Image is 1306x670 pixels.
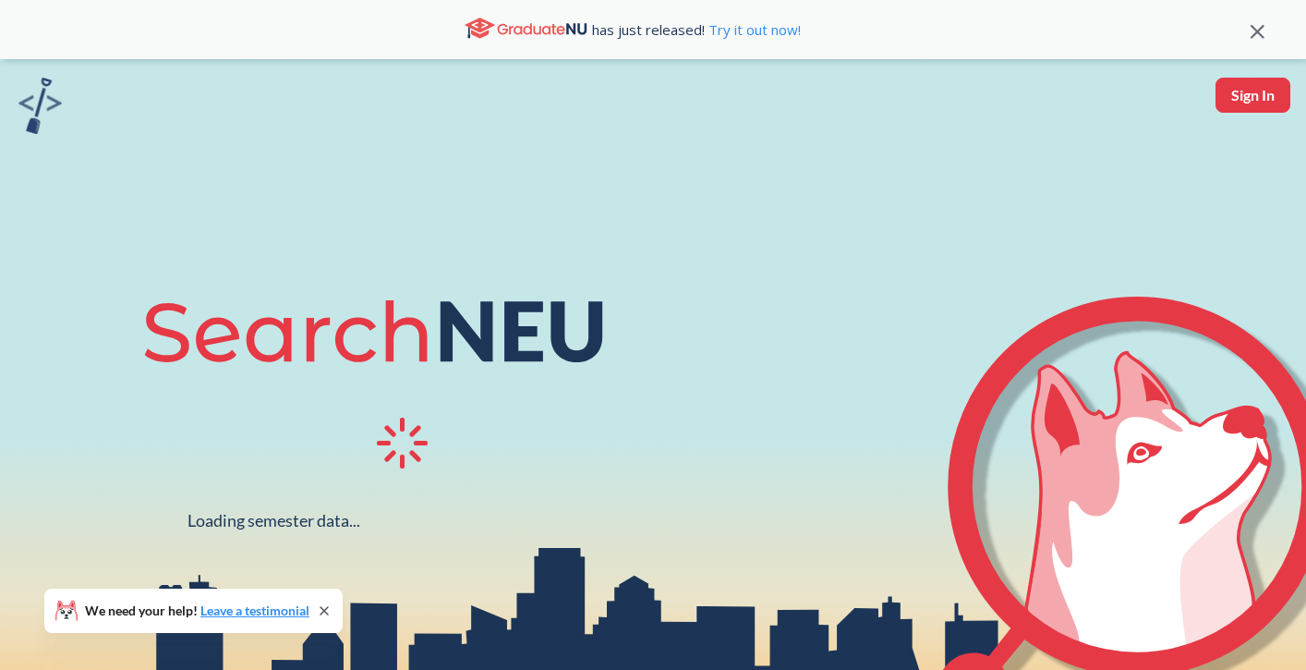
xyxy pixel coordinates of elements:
[200,603,309,618] a: Leave a testimonial
[705,20,801,39] a: Try it out now!
[592,19,801,40] span: has just released!
[18,78,62,134] img: sandbox logo
[85,604,309,617] span: We need your help!
[187,510,360,531] div: Loading semester data...
[18,78,62,140] a: sandbox logo
[1215,78,1290,113] button: Sign In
